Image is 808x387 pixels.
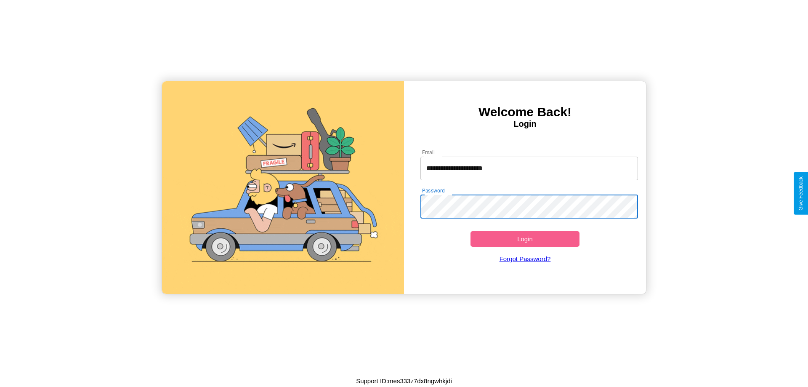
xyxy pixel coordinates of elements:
a: Forgot Password? [416,247,634,271]
p: Support ID: mes333z7dx8ngwhkjdi [356,375,452,387]
img: gif [162,81,404,294]
label: Password [422,187,444,194]
h3: Welcome Back! [404,105,646,119]
h4: Login [404,119,646,129]
button: Login [470,231,579,247]
label: Email [422,149,435,156]
div: Give Feedback [798,176,804,211]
